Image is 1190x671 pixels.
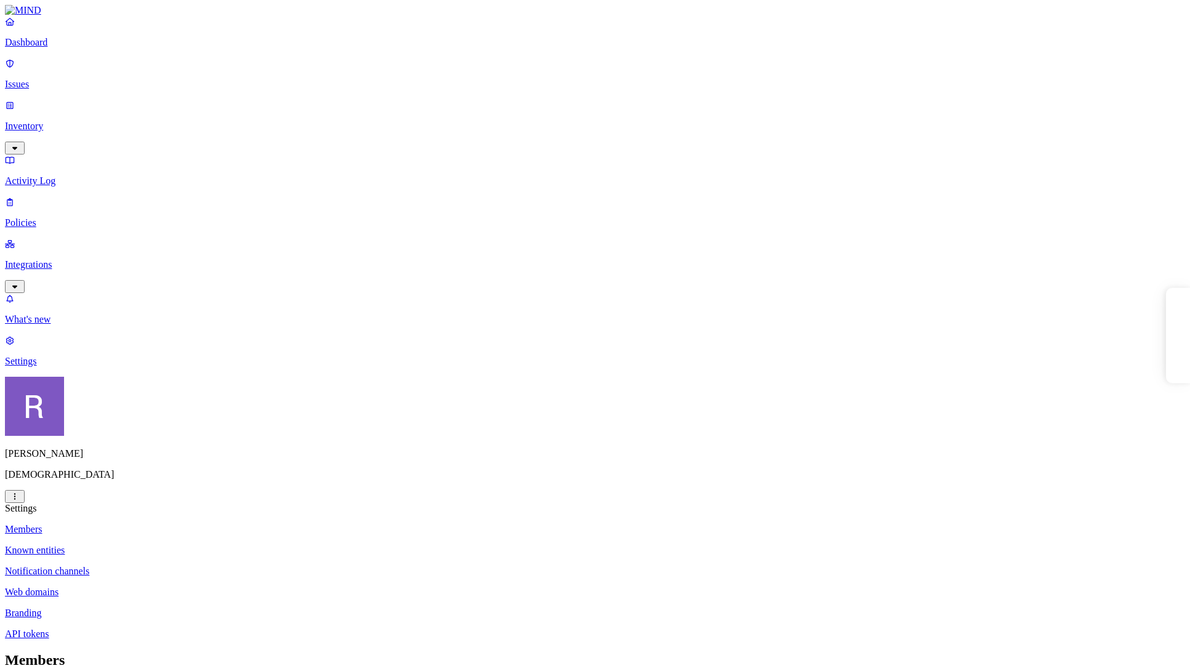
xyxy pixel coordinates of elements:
[5,37,1185,48] p: Dashboard
[5,175,1185,187] p: Activity Log
[5,469,1185,480] p: [DEMOGRAPHIC_DATA]
[5,335,1185,367] a: Settings
[5,566,1185,577] a: Notification channels
[5,587,1185,598] a: Web domains
[5,293,1185,325] a: What's new
[5,217,1185,228] p: Policies
[5,608,1185,619] a: Branding
[5,545,1185,556] a: Known entities
[5,58,1185,90] a: Issues
[5,5,41,16] img: MIND
[5,238,1185,291] a: Integrations
[5,155,1185,187] a: Activity Log
[5,503,1185,514] div: Settings
[5,16,1185,48] a: Dashboard
[5,448,1185,459] p: [PERSON_NAME]
[5,5,1185,16] a: MIND
[5,259,1185,270] p: Integrations
[5,79,1185,90] p: Issues
[5,121,1185,132] p: Inventory
[5,196,1185,228] a: Policies
[5,524,1185,535] a: Members
[5,356,1185,367] p: Settings
[5,314,1185,325] p: What's new
[5,652,1185,669] h2: Members
[5,100,1185,153] a: Inventory
[5,629,1185,640] a: API tokens
[5,377,64,436] img: Rich Thompson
